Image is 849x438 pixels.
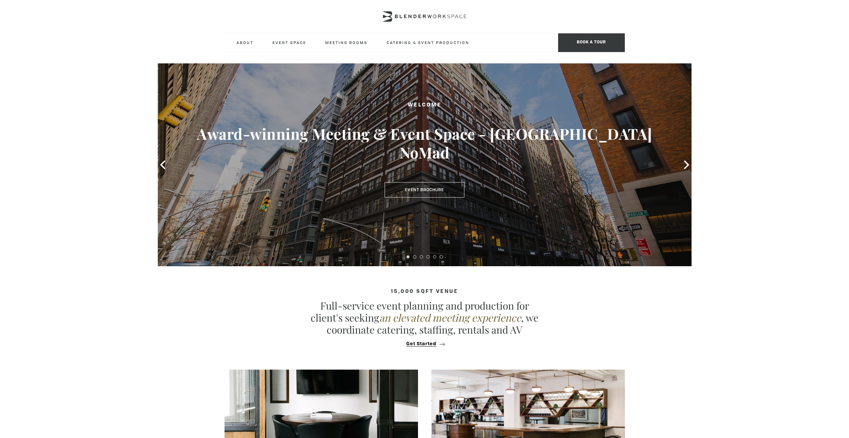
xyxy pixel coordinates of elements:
[308,300,541,336] p: Full-service event planning and production for client's seeking , we coordinate catering, staffin...
[320,33,373,52] a: Meeting Rooms
[379,311,521,324] em: an elevated meeting experience
[184,101,665,109] h2: Welcome
[184,124,665,162] h3: Award-winning Meeting & Event Space - [GEOGRAPHIC_DATA] NoMad
[381,33,475,52] a: Catering & Event Production
[558,33,625,52] span: Book a tour
[385,182,464,197] a: Event Brochure
[267,33,312,52] a: Event Space
[406,342,436,347] span: Get Started
[404,341,445,347] button: Get Started
[231,33,259,52] a: About
[225,289,625,295] h4: 15,000 sqft venue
